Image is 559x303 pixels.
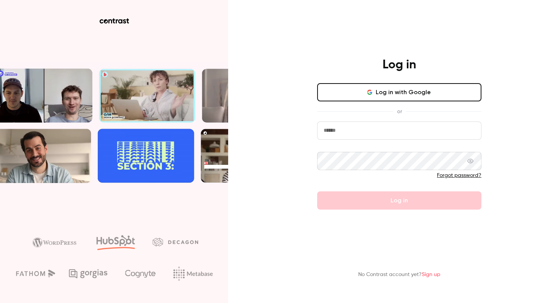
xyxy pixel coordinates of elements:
[358,271,440,279] p: No Contrast account yet?
[383,57,416,73] h4: Log in
[317,83,481,101] button: Log in with Google
[152,238,198,246] img: decagon
[437,173,481,178] a: Forgot password?
[422,272,440,277] a: Sign up
[393,107,406,115] span: or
